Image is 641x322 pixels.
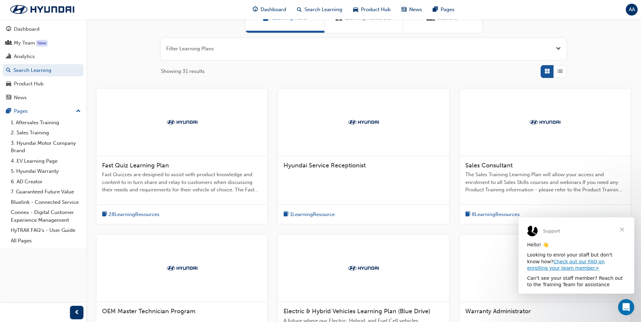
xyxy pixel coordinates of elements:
button: AA [626,4,638,16]
span: OEM Master Technician Program [102,307,195,315]
iframe: Intercom live chat message [519,217,634,294]
span: Showing 31 results [161,68,205,75]
a: TrakFast Quiz Learning PlanFast Quizzes are designed to assist with product knowledge and content... [97,89,267,224]
a: car-iconProduct Hub [348,3,396,17]
a: Product Hub [3,78,83,90]
span: car-icon [353,5,358,14]
a: search-iconSearch Learning [292,3,348,17]
button: book-icon8LearningResources [465,210,520,219]
div: Pages [14,107,28,115]
span: search-icon [297,5,302,14]
a: My Team [3,37,83,49]
a: 3. Hyundai Motor Company Brand [8,138,83,156]
span: Product Hub [361,6,391,14]
div: Tooltip anchor [36,40,48,47]
span: Warranty Administrator [465,307,531,315]
span: Fast Quizzes are designed to assist with product knowledge and content to in turn share and relay... [102,171,262,194]
span: News [409,6,422,14]
span: chart-icon [6,54,11,60]
div: Analytics [14,53,35,60]
img: Trak [345,265,382,271]
div: Product Hub [14,80,44,88]
a: TrakSales ConsultantThe Sales Training Learning Plan will allow your access and enrolment to all ... [460,89,631,224]
span: news-icon [401,5,406,14]
span: book-icon [283,210,289,219]
a: Connex - Digital Customer Experience Management [8,207,83,225]
button: book-icon28LearningResources [102,210,159,219]
div: News [14,94,27,102]
a: news-iconNews [396,3,427,17]
span: List [558,68,563,75]
button: Open the filter [556,45,561,53]
button: Pages [3,105,83,117]
a: 6. AD Creator [8,177,83,187]
span: Search Learning [304,6,342,14]
img: Trak [164,265,201,271]
a: Search Learning [3,64,83,77]
span: Fast Quiz Learning Plan [102,162,169,169]
a: News [3,91,83,104]
span: Sales Consultant [465,162,513,169]
span: Learning Resources [336,14,342,22]
iframe: Intercom live chat [618,299,634,315]
a: guage-iconDashboard [247,3,292,17]
span: 8 Learning Resources [472,211,520,218]
img: Trak [526,119,564,126]
img: Trak [345,119,382,126]
span: prev-icon [74,308,79,317]
a: 4. EV Learning Page [8,156,83,166]
img: Trak [164,119,201,126]
a: 2. Sales Training [8,128,83,138]
span: up-icon [76,107,81,116]
span: guage-icon [6,26,11,32]
span: 28 Learning Resources [108,211,159,218]
span: AA [629,6,635,14]
a: pages-iconPages [427,3,460,17]
span: The Sales Training Learning Plan will allow your access and enrolment to all Sales Skills courses... [465,171,625,194]
div: Dashboard [14,25,40,33]
a: HyTRAK FAQ's - User Guide [8,225,83,236]
span: car-icon [6,81,11,87]
span: Sessions [428,14,435,22]
a: 5. Hyundai Warranty [8,166,83,177]
a: TrakHyundai Service Receptionistbook-icon1LearningResource [278,89,449,224]
button: DashboardMy TeamAnalyticsSearch LearningProduct HubNews [3,22,83,105]
span: Hyundai Service Receptionist [283,162,366,169]
a: 1. Aftersales Training [8,117,83,128]
span: book-icon [465,210,470,219]
a: Analytics [3,50,83,63]
a: Bluelink - Connected Service [8,197,83,208]
span: Learning Plans [263,14,270,22]
span: pages-icon [433,5,438,14]
a: All Pages [8,236,83,246]
span: Dashboard [261,6,286,14]
span: pages-icon [6,108,11,114]
span: Pages [441,6,454,14]
div: My Team [14,39,35,47]
a: Dashboard [3,23,83,35]
span: people-icon [6,40,11,46]
span: book-icon [102,210,107,219]
span: Grid [545,68,550,75]
a: 7. Guaranteed Future Value [8,187,83,197]
img: Trak [3,2,81,17]
span: news-icon [6,95,11,101]
span: search-icon [6,68,11,74]
span: guage-icon [253,5,258,14]
button: book-icon1LearningResource [283,210,335,219]
span: Electric & Hybrid Vehicles Learning Plan (Blue Drive) [283,307,430,315]
span: 1 Learning Resource [290,211,335,218]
